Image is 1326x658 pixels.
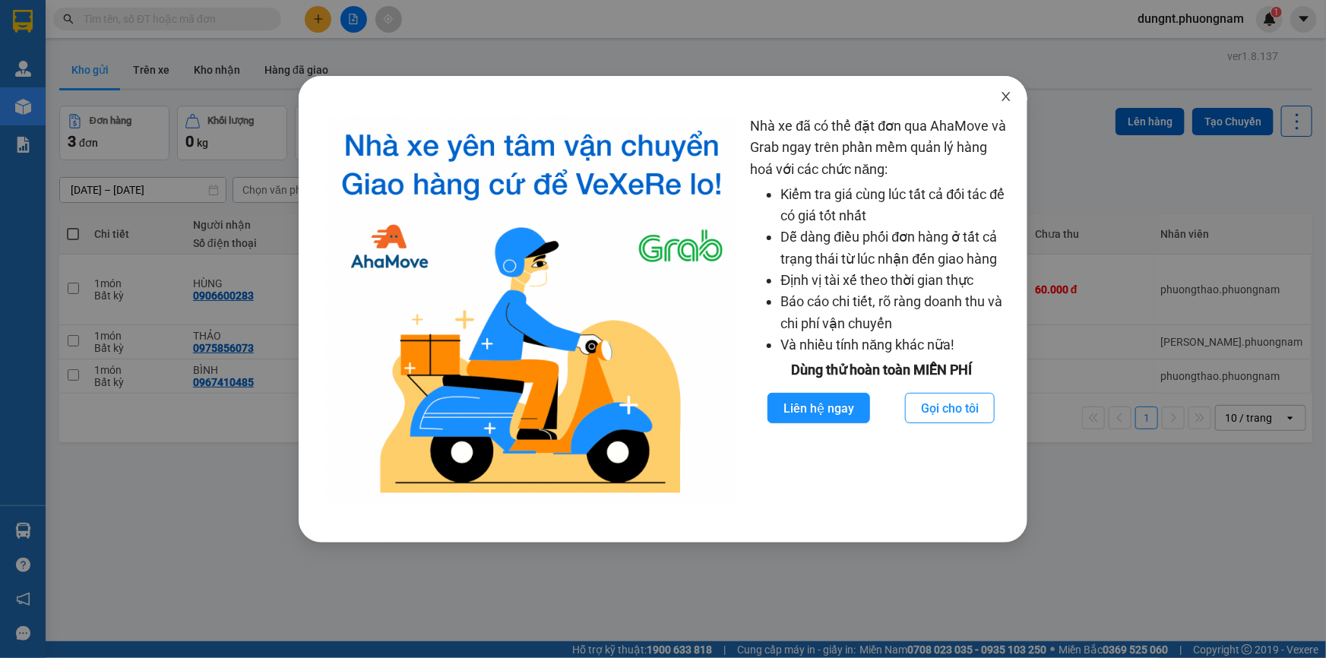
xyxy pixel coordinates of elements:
[326,115,739,505] img: logo
[750,359,1012,381] div: Dùng thử hoàn toàn MIỄN PHÍ
[921,399,979,418] span: Gọi cho tôi
[780,270,1012,291] li: Định vị tài xế theo thời gian thực
[750,115,1012,505] div: Nhà xe đã có thể đặt đơn qua AhaMove và Grab ngay trên phần mềm quản lý hàng hoá với các chức năng:
[905,393,995,423] button: Gọi cho tôi
[780,291,1012,334] li: Báo cáo chi tiết, rõ ràng doanh thu và chi phí vận chuyển
[783,399,854,418] span: Liên hệ ngay
[780,226,1012,270] li: Dễ dàng điều phối đơn hàng ở tất cả trạng thái từ lúc nhận đến giao hàng
[985,76,1027,119] button: Close
[780,334,1012,356] li: Và nhiều tính năng khác nữa!
[1000,90,1012,103] span: close
[767,393,870,423] button: Liên hệ ngay
[780,184,1012,227] li: Kiểm tra giá cùng lúc tất cả đối tác để có giá tốt nhất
